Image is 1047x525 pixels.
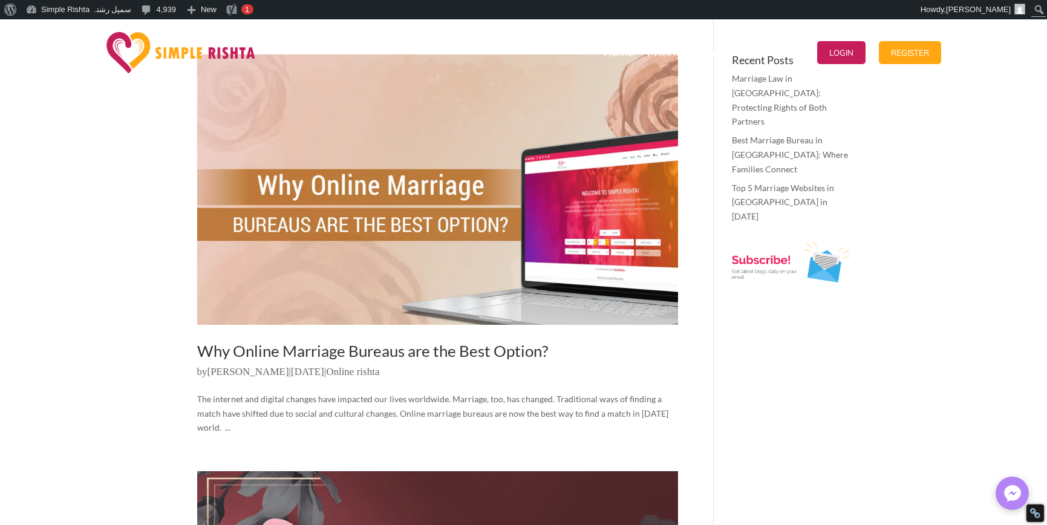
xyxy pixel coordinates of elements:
[197,54,678,435] article: The internet and digital changes have impacted our lives worldwide. Marriage, too, has changed. T...
[647,22,682,83] a: Pricing
[207,366,289,377] a: [PERSON_NAME]
[817,22,866,83] a: Login
[879,22,941,83] a: Register
[197,54,678,325] img: Why Online Marriage Bureaus are the Best Option?
[879,41,941,64] button: Register
[291,366,324,377] span: [DATE]
[245,5,249,14] span: 1
[197,341,548,360] a: Why Online Marriage Bureaus are the Best Option?
[1029,507,1041,519] div: Restore Info Box &#10;&#10;NoFollow Info:&#10; META-Robots NoFollow: &#09;false&#10; META-Robots ...
[946,5,1011,14] span: [PERSON_NAME]
[1000,481,1025,506] img: Messenger
[764,22,804,83] a: Blogs
[326,366,379,377] a: Online rishta
[732,183,834,222] a: Top 5 Marriage Websites in [GEOGRAPHIC_DATA] in [DATE]
[197,365,678,388] p: by | |
[817,41,866,64] button: Login
[604,22,634,83] a: Home
[696,22,751,83] a: Contact Us
[732,135,848,174] a: Best Marriage Bureau in [GEOGRAPHIC_DATA]: Where Families Connect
